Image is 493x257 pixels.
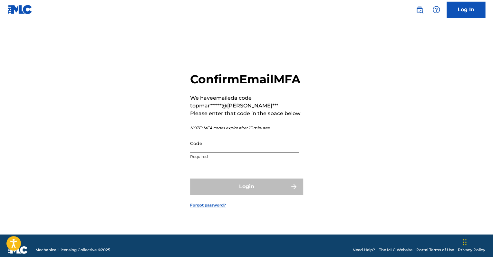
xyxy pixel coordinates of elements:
a: Forgot password? [190,202,226,208]
a: Public Search [413,3,426,16]
img: MLC Logo [8,5,33,14]
a: Log In [447,2,485,18]
p: Required [190,154,299,160]
a: Need Help? [353,247,375,253]
img: search [416,6,423,14]
div: Ziehen [463,233,467,252]
span: Mechanical Licensing Collective © 2025 [35,247,110,253]
a: The MLC Website [379,247,412,253]
p: We have emailed a code to pmar******@[PERSON_NAME]*** [190,94,303,110]
p: Please enter that code in the space below [190,110,303,117]
div: Help [430,3,443,16]
iframe: Chat Widget [461,226,493,257]
h2: Confirm Email MFA [190,72,303,87]
div: Chat-Widget [461,226,493,257]
a: Portal Terms of Use [416,247,454,253]
img: help [432,6,440,14]
p: NOTE: MFA codes expire after 15 minutes [190,125,303,131]
a: Privacy Policy [458,247,485,253]
img: logo [8,246,28,254]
